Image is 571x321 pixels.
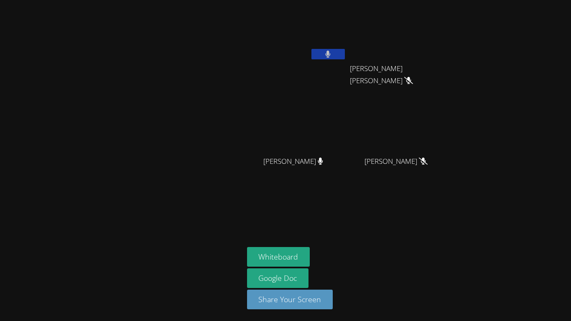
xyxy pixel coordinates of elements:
a: Google Doc [247,268,309,288]
span: [PERSON_NAME] [365,155,428,168]
span: [PERSON_NAME] [263,155,323,168]
span: [PERSON_NAME] [PERSON_NAME] [350,63,443,87]
button: Whiteboard [247,247,310,267]
button: Share Your Screen [247,290,333,309]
